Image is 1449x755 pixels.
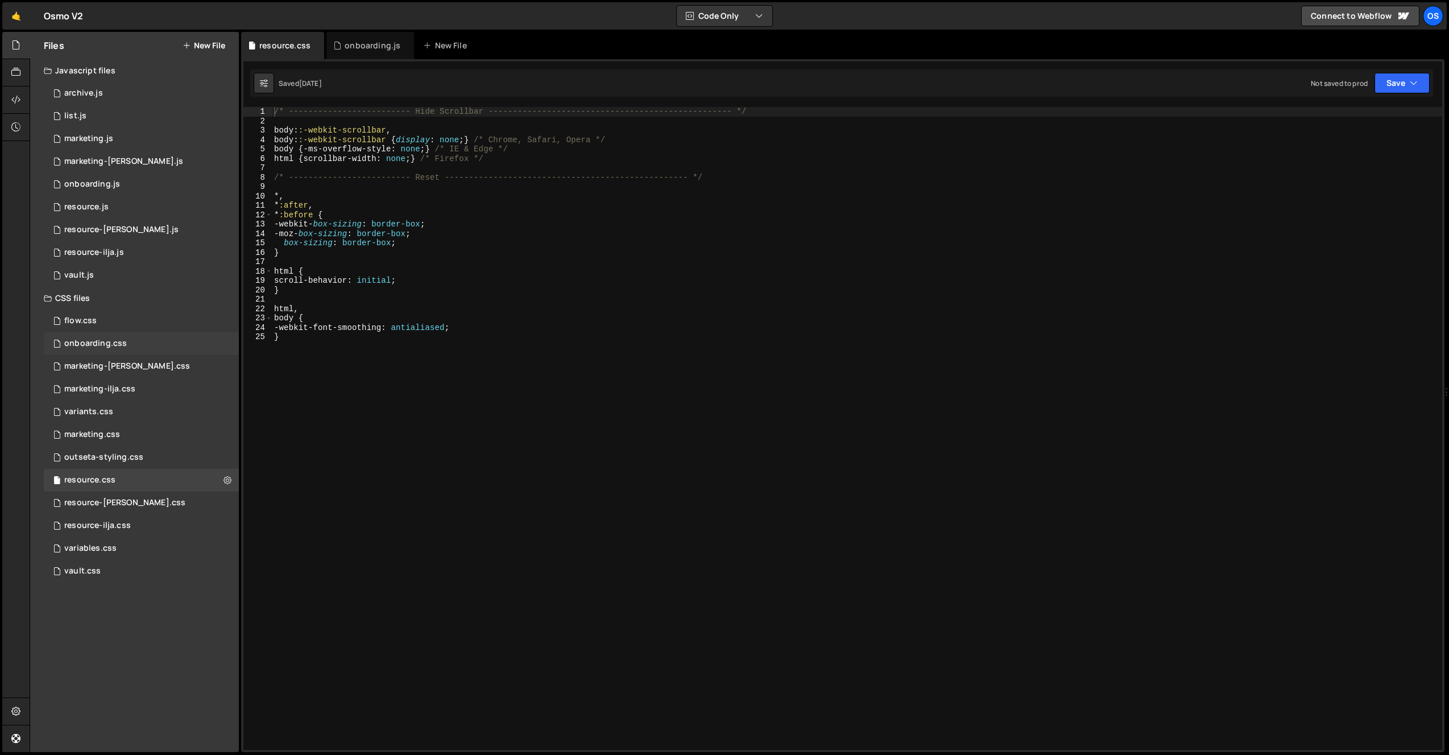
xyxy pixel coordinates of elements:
div: marketing-[PERSON_NAME].css [64,361,190,372]
div: 7 [243,163,272,173]
div: 16596/45153.css [44,560,239,583]
div: Javascript files [30,59,239,82]
div: 3 [243,126,272,135]
div: 23 [243,313,272,323]
div: 16 [243,248,272,258]
div: resource.js [64,202,109,212]
div: flow.css [64,316,97,326]
div: resource-ilja.css [64,521,131,531]
div: CSS files [30,287,239,310]
a: 🤙 [2,2,30,30]
div: 16596/46183.js [44,196,239,218]
div: 4 [243,135,272,145]
div: resource-[PERSON_NAME].js [64,225,179,235]
div: marketing.js [64,134,113,144]
div: 15 [243,238,272,248]
div: 19 [243,276,272,286]
div: 10 [243,192,272,201]
button: Save [1375,73,1430,93]
div: 8 [243,173,272,183]
div: 16596/47552.css [44,310,239,332]
div: 22 [243,304,272,314]
div: 17 [243,257,272,267]
div: 12 [243,211,272,220]
div: Saved [279,79,322,88]
div: 16596/48092.js [44,173,239,196]
div: onboarding.js [64,179,120,189]
div: 16596/46199.css [44,469,239,492]
div: 16596/45511.css [44,401,239,423]
div: New File [423,40,471,51]
div: 16596/47731.css [44,378,239,401]
div: resource.css [64,475,115,485]
button: Code Only [677,6,772,26]
div: list.js [64,111,86,121]
div: 25 [243,332,272,342]
div: 6 [243,154,272,164]
div: marketing-ilja.css [64,384,135,394]
div: 16596/45151.js [44,105,239,127]
div: resource-[PERSON_NAME].css [64,498,185,508]
div: 1 [243,107,272,117]
div: 11 [243,201,272,211]
div: marketing-[PERSON_NAME].js [64,156,183,167]
div: 16596/45422.js [44,127,239,150]
div: [DATE] [299,79,322,88]
div: vault.js [64,270,94,280]
div: variables.css [64,543,117,554]
div: resource.css [259,40,310,51]
div: 16596/46198.css [44,514,239,537]
div: 2 [243,117,272,126]
div: outseta-styling.css [64,452,143,463]
div: 18 [243,267,272,277]
a: Os [1423,6,1443,26]
div: 13 [243,220,272,229]
div: 5 [243,145,272,154]
div: 16596/46195.js [44,241,239,264]
div: variants.css [64,407,113,417]
div: 14 [243,229,272,239]
div: 16596/45133.js [44,264,239,287]
div: marketing.css [64,430,120,440]
div: 16596/46210.js [44,82,239,105]
h2: Files [44,39,64,52]
div: 16596/46284.css [44,355,239,378]
div: 16596/45156.css [44,446,239,469]
div: onboarding.js [345,40,400,51]
div: Not saved to prod [1311,79,1368,88]
div: 20 [243,286,272,295]
button: New File [183,41,225,50]
div: 16596/48093.css [44,332,239,355]
div: 24 [243,323,272,333]
div: 16596/46194.js [44,218,239,241]
div: 16596/46196.css [44,492,239,514]
div: 16596/45446.css [44,423,239,446]
div: vault.css [64,566,101,576]
div: Osmo V2 [44,9,83,23]
div: resource-ilja.js [64,247,124,258]
div: archive.js [64,88,103,98]
a: Connect to Webflow [1301,6,1419,26]
div: 16596/45154.css [44,537,239,560]
div: 21 [243,295,272,304]
div: onboarding.css [64,339,127,349]
div: 16596/45424.js [44,150,239,173]
div: 9 [243,182,272,192]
